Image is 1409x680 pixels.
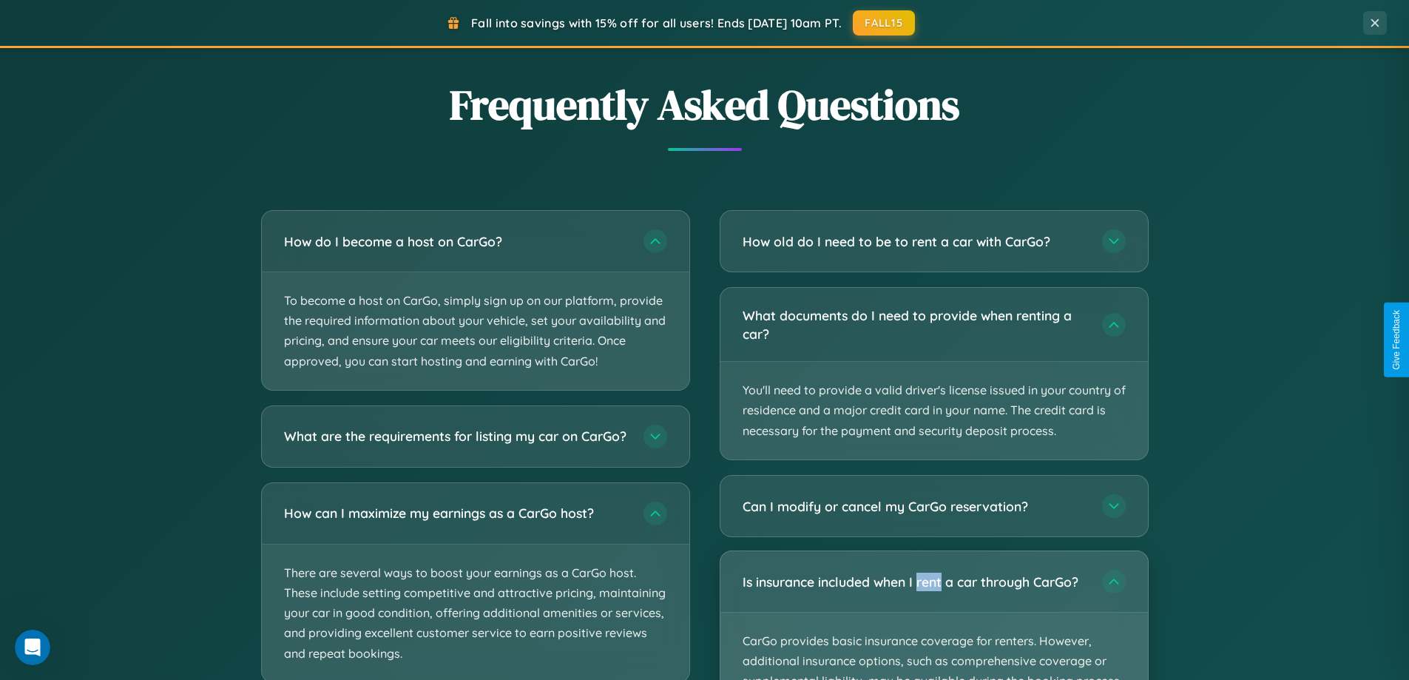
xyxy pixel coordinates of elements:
[15,630,50,665] iframe: Intercom live chat
[743,232,1087,251] h3: How old do I need to be to rent a car with CarGo?
[743,573,1087,591] h3: Is insurance included when I rent a car through CarGo?
[743,306,1087,343] h3: What documents do I need to provide when renting a car?
[284,427,629,445] h3: What are the requirements for listing my car on CarGo?
[743,497,1087,516] h3: Can I modify or cancel my CarGo reservation?
[284,504,629,522] h3: How can I maximize my earnings as a CarGo host?
[284,232,629,251] h3: How do I become a host on CarGo?
[720,362,1148,459] p: You'll need to provide a valid driver's license issued in your country of residence and a major c...
[853,10,915,36] button: FALL15
[261,76,1149,133] h2: Frequently Asked Questions
[1391,310,1402,370] div: Give Feedback
[262,272,689,390] p: To become a host on CarGo, simply sign up on our platform, provide the required information about...
[471,16,842,30] span: Fall into savings with 15% off for all users! Ends [DATE] 10am PT.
